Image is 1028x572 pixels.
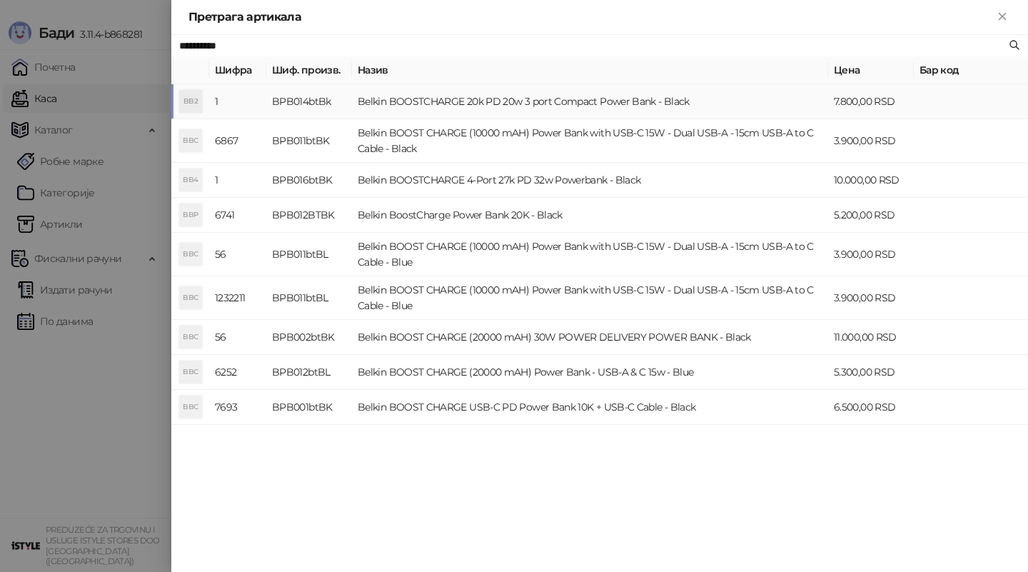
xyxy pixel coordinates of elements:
th: Цена [828,56,914,84]
td: BPB002btBK [266,320,352,355]
td: Belkin BOOST CHARGE (20000 mAH) Power Bank - USB-A & C 15w - Blue [352,355,828,390]
td: BPB012btBL [266,355,352,390]
td: 1 [209,84,266,119]
td: 5.300,00 RSD [828,355,914,390]
td: 56 [209,233,266,276]
td: BPB011btBL [266,233,352,276]
td: BPB016btBK [266,163,352,198]
button: Close [994,9,1011,26]
div: BBC [179,326,202,348]
td: Belkin BOOST CHARGE (20000 mAH) 30W POWER DELIVERY POWER BANK - Black [352,320,828,355]
div: Претрага артикала [188,9,994,26]
td: 1232211 [209,276,266,320]
div: BBC [179,243,202,266]
td: 6252 [209,355,266,390]
div: BBC [179,396,202,418]
td: BPB014btBk [266,84,352,119]
td: Belkin BOOST CHARGE USB-C PD Power Bank 10K + USB-C Cable - Black [352,390,828,425]
td: 10.000,00 RSD [828,163,914,198]
td: Belkin BOOST CHARGE (10000 mAH) Power Bank with USB-C 15W - Dual USB-A - 15cm USB-A to C Cable - ... [352,276,828,320]
td: Belkin BOOST CHARGE (10000 mAH) Power Bank with USB-C 15W - Dual USB-A - 15cm USB-A to C Cable - ... [352,233,828,276]
th: Шифра [209,56,266,84]
td: 6741 [209,198,266,233]
div: BB2 [179,90,202,113]
td: 6.500,00 RSD [828,390,914,425]
td: 3.900,00 RSD [828,276,914,320]
th: Бар код [914,56,1028,84]
td: 5.200,00 RSD [828,198,914,233]
div: BBP [179,204,202,226]
td: 3.900,00 RSD [828,233,914,276]
div: BBC [179,286,202,309]
td: 56 [209,320,266,355]
td: 7693 [209,390,266,425]
td: BPB001btBK [266,390,352,425]
td: Belkin BOOST CHARGE (10000 mAH) Power Bank with USB-C 15W - Dual USB-A - 15cm USB-A to C Cable - ... [352,119,828,163]
th: Шиф. произв. [266,56,352,84]
td: BPB011btBL [266,276,352,320]
td: BPB011btBK [266,119,352,163]
th: Назив [352,56,828,84]
div: BBC [179,361,202,383]
td: BPB012BTBK [266,198,352,233]
div: BB4 [179,169,202,191]
td: Belkin BoostCharge Power Bank 20K - Black [352,198,828,233]
td: 6867 [209,119,266,163]
div: BBC [179,129,202,152]
td: 7.800,00 RSD [828,84,914,119]
td: 11.000,00 RSD [828,320,914,355]
td: 1 [209,163,266,198]
td: 3.900,00 RSD [828,119,914,163]
td: Belkin BOOSTCHARGE 4-Port 27k PD 32w Powerbank - Black [352,163,828,198]
td: Belkin BOOSTCHARGE 20k PD 20w 3 port Compact Power Bank - Black [352,84,828,119]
